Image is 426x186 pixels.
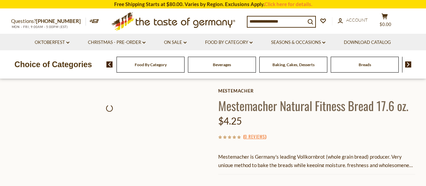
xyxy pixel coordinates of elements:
[338,17,368,24] a: Account
[36,18,81,24] a: [PHONE_NUMBER]
[135,62,167,67] a: Food By Category
[264,1,312,7] a: Click here for details.
[11,17,86,26] p: Questions?
[218,98,415,113] h1: Mestemacher Natural Fitness Bread 17.6 oz.
[218,115,242,127] span: $4.25
[88,39,145,46] a: Christmas - PRE-ORDER
[106,61,113,68] img: previous arrow
[35,39,69,46] a: Oktoberfest
[272,62,315,67] a: Baking, Cakes, Desserts
[244,133,265,140] a: 0 Reviews
[344,39,391,46] a: Download Catalog
[359,62,371,67] a: Breads
[405,61,412,68] img: next arrow
[380,22,391,27] span: $0.00
[213,62,231,67] a: Beverages
[218,88,415,94] a: Mestemacher
[346,17,368,23] span: Account
[375,13,395,30] button: $0.00
[243,133,266,140] span: ( )
[164,39,187,46] a: On Sale
[271,39,325,46] a: Seasons & Occasions
[11,25,68,29] span: MON - FRI, 9:00AM - 5:00PM (EST)
[205,39,253,46] a: Food By Category
[218,153,415,169] p: Mestemacher is Germany's leading Vollkornbrot (whole grain bread) producer. Very unique method to...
